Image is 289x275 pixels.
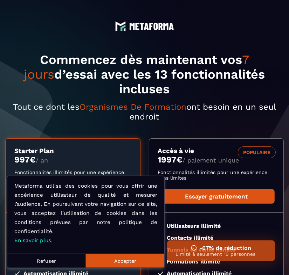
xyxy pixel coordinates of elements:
[7,254,86,268] button: Refuser
[14,147,131,155] h3: Starter Plan
[191,245,197,251] img: ifno
[14,237,53,244] a: En savoir plus.
[238,146,276,158] div: POPULAIRE
[24,52,249,82] span: 7 jours
[14,155,36,165] money: 997
[80,102,186,112] span: Organismes De Formation
[14,181,157,245] p: Metaforma utilise des cookies pour vous offrir une expérience utilisateur de qualité et mesurer l...
[158,147,275,155] h3: Accès à vie
[158,189,275,204] a: Essayer gratuitement
[129,23,174,30] img: logo
[176,245,267,251] h3: -67% de réduction
[158,258,275,265] li: Formations illimité
[30,155,36,165] currency: €
[177,155,183,165] currency: €
[115,21,126,31] img: logo
[36,157,48,164] span: / an
[158,169,275,181] p: Fonctionnalités illimités pour une expérience sans limites
[158,223,275,229] li: Utilisateurs illimité
[158,155,183,165] money: 1997
[183,157,239,164] span: / paiement unique
[14,169,131,181] p: Fonctionnalités illimités pour une expérience sans limites
[158,234,275,241] li: Contacts illimité
[176,251,267,257] p: Limité à seulement 10 personnes
[5,52,284,96] h1: Commencez dès maintenant vos d’essai avec les 13 fonctionnalités incluses
[5,102,284,122] p: Tout ce dont les ont besoin en un seul endroit
[86,254,164,268] button: Accepter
